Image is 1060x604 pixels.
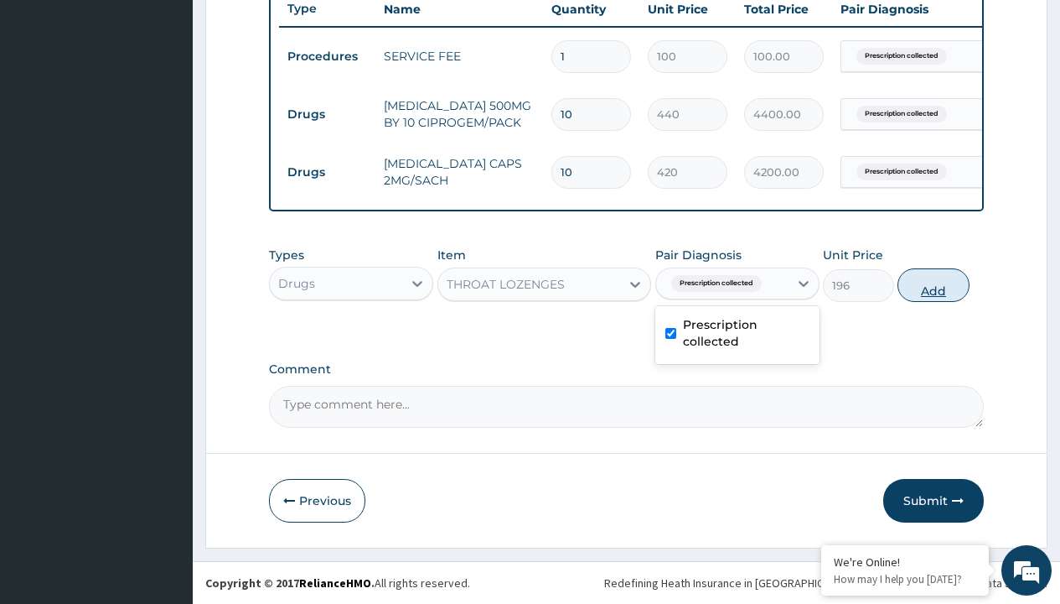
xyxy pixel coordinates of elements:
[883,479,984,523] button: Submit
[604,575,1047,591] div: Redefining Heath Insurance in [GEOGRAPHIC_DATA] using Telemedicine and Data Science!
[269,362,984,377] label: Comment
[375,147,543,197] td: [MEDICAL_DATA] CAPS 2MG/SACH
[375,89,543,139] td: [MEDICAL_DATA] 500MG BY 10 CIPROGEM/PACK
[671,275,762,292] span: Prescription collected
[447,276,565,293] div: THROAT LOZENGES
[193,561,1060,604] footer: All rights reserved.
[683,316,809,350] label: Prescription collected
[269,248,304,263] label: Types
[834,572,976,586] p: How may I help you today?
[834,555,976,570] div: We're Online!
[97,190,231,359] span: We're online!
[655,247,742,263] label: Pair Diagnosis
[279,157,375,188] td: Drugs
[856,106,947,122] span: Prescription collected
[437,247,466,263] label: Item
[279,41,375,72] td: Procedures
[856,48,947,65] span: Prescription collected
[205,575,375,591] strong: Copyright © 2017 .
[856,164,947,180] span: Prescription collected
[823,247,883,263] label: Unit Price
[897,268,969,302] button: Add
[299,575,371,591] a: RelianceHMO
[87,94,282,116] div: Chat with us now
[8,415,319,474] textarea: Type your message and hit 'Enter'
[278,275,315,292] div: Drugs
[375,39,543,73] td: SERVICE FEE
[31,84,68,126] img: d_794563401_company_1708531726252_794563401
[275,8,315,49] div: Minimize live chat window
[279,99,375,130] td: Drugs
[269,479,365,523] button: Previous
